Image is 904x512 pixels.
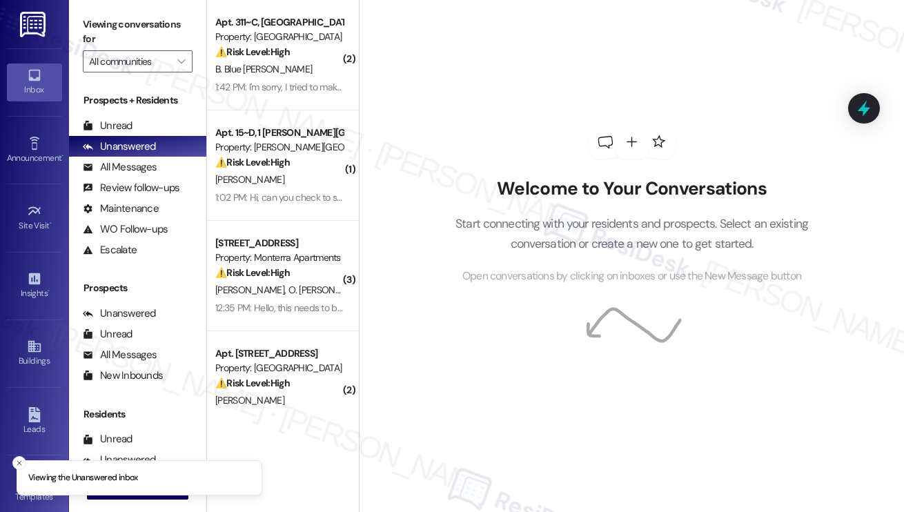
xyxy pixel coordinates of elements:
[83,432,132,446] div: Unread
[288,284,369,296] span: O. [PERSON_NAME]
[215,236,343,250] div: [STREET_ADDRESS]
[69,281,206,295] div: Prospects
[20,12,48,37] img: ResiDesk Logo
[83,327,132,342] div: Unread
[83,139,156,154] div: Unanswered
[215,156,290,168] strong: ⚠️ Risk Level: High
[215,412,553,424] div: 12:17 PM: Good morning any follow up on that partial payment ? Of the total balance?
[83,306,156,321] div: Unanswered
[215,284,288,296] span: [PERSON_NAME]
[215,15,343,30] div: Apt. 311~C, [GEOGRAPHIC_DATA] (new)
[7,471,62,508] a: Templates •
[83,201,159,216] div: Maintenance
[28,472,138,484] p: Viewing the Unanswered inbox
[89,50,170,72] input: All communities
[215,173,284,186] span: [PERSON_NAME]
[7,335,62,372] a: Buildings
[215,346,343,361] div: Apt. [STREET_ADDRESS]
[7,267,62,304] a: Insights •
[215,81,623,93] div: 1:42 PM: I'm sorry, I tried to make what I can before the 5th but my other jobs I had planned fel...
[83,160,157,175] div: All Messages
[435,214,829,253] p: Start connecting with your residents and prospects. Select an existing conversation or create a n...
[12,456,26,470] button: Close toast
[177,56,185,67] i: 
[215,250,343,265] div: Property: Monterra Apartments
[215,377,290,389] strong: ⚠️ Risk Level: High
[83,119,132,133] div: Unread
[215,266,290,279] strong: ⚠️ Risk Level: High
[48,286,50,296] span: •
[7,199,62,237] a: Site Visit •
[83,14,193,50] label: Viewing conversations for
[215,63,312,75] span: B. Blue [PERSON_NAME]
[215,394,284,406] span: [PERSON_NAME]
[83,222,168,237] div: WO Follow-ups
[83,348,157,362] div: All Messages
[215,126,343,140] div: Apt. 15~D, 1 [PERSON_NAME][GEOGRAPHIC_DATA] (new)
[215,302,431,314] div: 12:35 PM: Hello, this needs to be resolved immediately.
[7,403,62,440] a: Leads
[435,178,829,200] h2: Welcome to Your Conversations
[215,140,343,155] div: Property: [PERSON_NAME][GEOGRAPHIC_DATA]
[83,181,179,195] div: Review follow-ups
[462,268,801,285] span: Open conversations by clicking on inboxes or use the New Message button
[69,93,206,108] div: Prospects + Residents
[83,243,137,257] div: Escalate
[215,30,343,44] div: Property: [GEOGRAPHIC_DATA]
[215,46,290,58] strong: ⚠️ Risk Level: High
[69,407,206,422] div: Residents
[61,151,63,161] span: •
[215,361,343,375] div: Property: [GEOGRAPHIC_DATA]
[83,368,163,383] div: New Inbounds
[50,219,52,228] span: •
[7,63,62,101] a: Inbox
